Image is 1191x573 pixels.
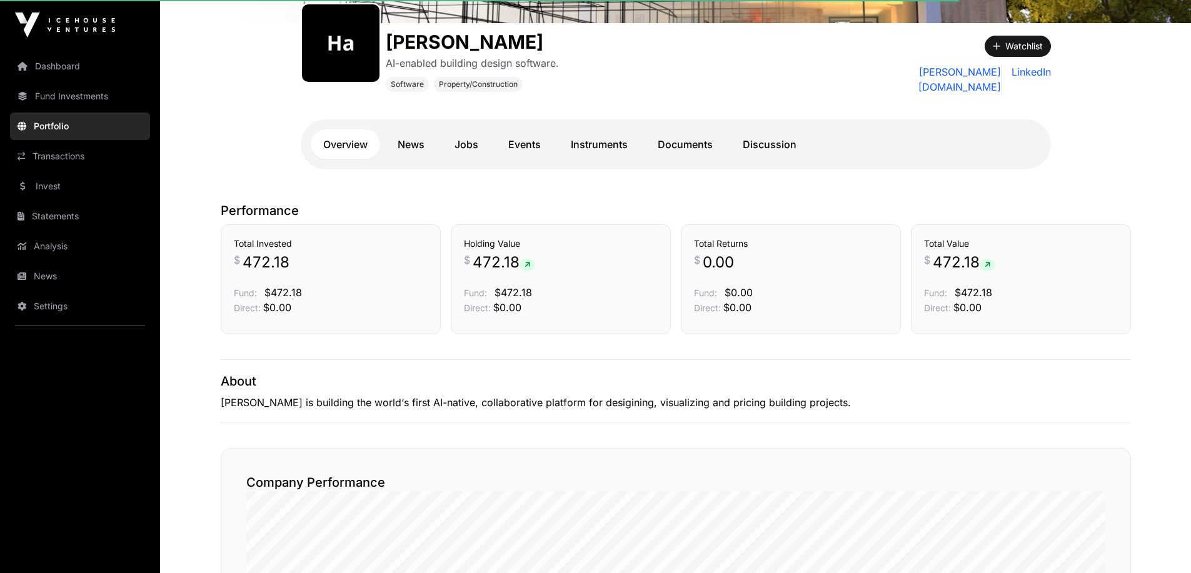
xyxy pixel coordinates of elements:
[558,129,640,159] a: Instruments
[221,372,1131,390] p: About
[10,202,150,230] a: Statements
[924,237,1118,250] h3: Total Value
[386,31,559,53] h1: [PERSON_NAME]
[924,252,930,267] span: $
[10,142,150,170] a: Transactions
[386,56,559,71] p: AI-enabled building design software.
[464,302,491,313] span: Direct:
[843,64,1001,94] a: [PERSON_NAME][DOMAIN_NAME]
[985,36,1051,57] button: Watchlist
[496,129,553,159] a: Events
[924,287,947,298] span: Fund:
[645,129,725,159] a: Documents
[694,237,888,250] h3: Total Returns
[10,112,150,140] a: Portfolio
[234,252,240,267] span: $
[234,237,428,250] h3: Total Invested
[246,474,1105,491] h2: Company Performance
[694,287,717,298] span: Fund:
[10,292,150,320] a: Settings
[953,301,982,314] span: $0.00
[221,202,1131,219] p: Performance
[730,129,809,159] a: Discussion
[464,287,487,298] span: Fund:
[725,286,753,299] span: $0.00
[10,52,150,80] a: Dashboard
[464,237,658,250] h3: Holding Value
[10,172,150,200] a: Invest
[694,252,700,267] span: $
[703,252,734,272] span: 0.00
[221,395,1131,410] p: [PERSON_NAME] is building the world‘s first AI-native, collaborative platform for desigining, vis...
[307,9,374,77] img: harth430.png
[391,79,424,89] span: Software
[234,287,257,298] span: Fund:
[311,129,1041,159] nav: Tabs
[694,302,721,313] span: Direct:
[1128,513,1191,573] iframe: Chat Widget
[495,286,532,299] span: $472.18
[311,129,380,159] a: Overview
[442,129,491,159] a: Jobs
[464,252,470,267] span: $
[723,301,751,314] span: $0.00
[933,252,995,272] span: 472.18
[264,286,302,299] span: $472.18
[473,252,535,272] span: 472.18
[10,82,150,110] a: Fund Investments
[263,301,291,314] span: $0.00
[243,252,289,272] span: 472.18
[955,286,992,299] span: $472.18
[15,12,115,37] img: Icehouse Ventures Logo
[234,302,261,313] span: Direct:
[493,301,521,314] span: $0.00
[10,232,150,260] a: Analysis
[385,129,437,159] a: News
[439,79,518,89] span: Property/Construction
[10,262,150,290] a: News
[924,302,951,313] span: Direct:
[1007,64,1051,94] a: LinkedIn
